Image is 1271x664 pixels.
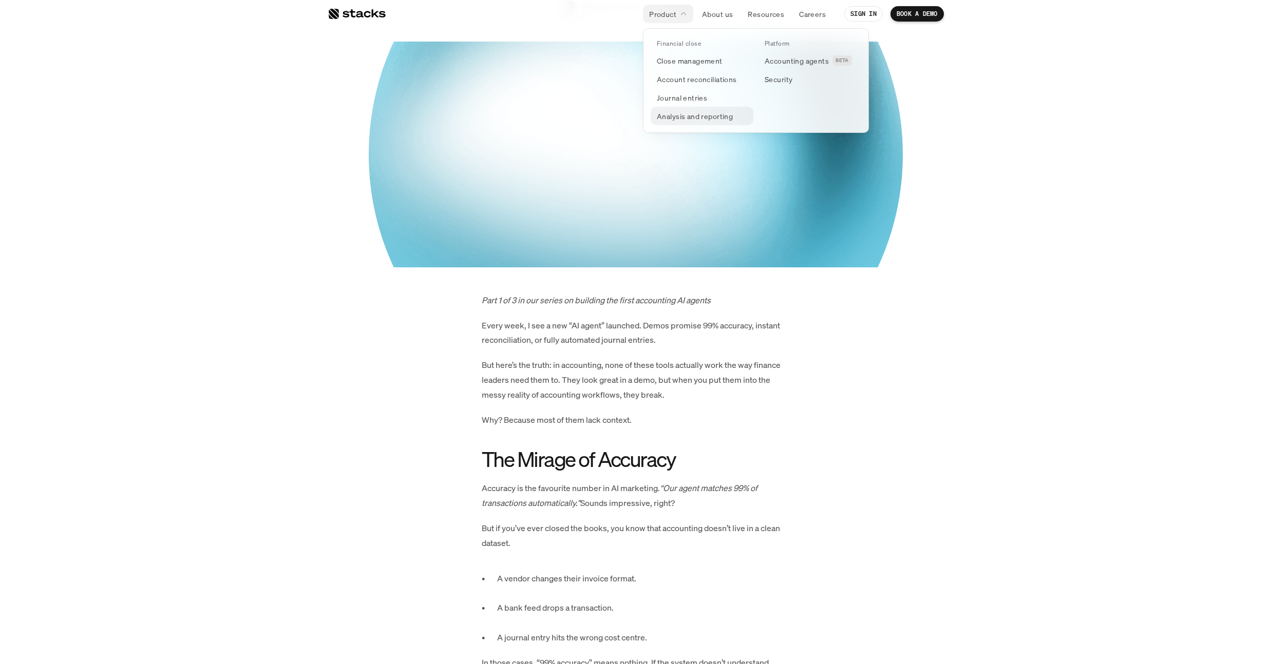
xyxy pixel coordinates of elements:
[482,318,790,348] p: Every week, I see a new “AI agent” launched. Demos promise 99% accuracy, instant reconciliation, ...
[651,70,753,88] a: Account reconciliations
[758,70,861,88] a: Security
[497,571,790,601] p: A vendor changes their invoice format.
[651,107,753,125] a: Analysis and reporting
[696,5,739,23] a: About us
[651,51,753,70] a: Close management
[657,111,733,122] p: Analysis and reporting
[748,9,784,19] p: Resources
[799,9,826,19] p: Careers
[657,74,737,85] p: Account reconciliations
[850,10,877,17] p: SIGN IN
[765,55,829,66] p: Accounting agents
[482,295,711,306] em: Part 1 of 3 in our series on building the first accounting AI agents
[649,9,676,19] p: Product
[765,74,792,85] p: Security
[482,447,790,471] h2: The Mirage of Accuracy
[765,40,790,47] p: Platform
[657,40,701,47] p: Financial close
[890,6,944,22] a: BOOK A DEMO
[497,600,790,630] p: A bank feed drops a transaction.
[742,5,790,23] a: Resources
[897,10,938,17] p: BOOK A DEMO
[657,55,723,66] p: Close management
[121,196,166,203] a: Privacy Policy
[758,51,861,70] a: Accounting agentsBETA
[657,92,707,103] p: Journal entries
[482,521,790,551] p: But if you’ve ever closed the books, you know that accounting doesn’t live in a clean dataset.
[651,88,753,107] a: Journal entries
[497,630,790,645] p: A journal entry hits the wrong cost centre.
[844,6,883,22] a: SIGN IN
[482,358,790,402] p: But here’s the truth: in accounting, none of these tools actually work the way finance leaders ne...
[793,5,832,23] a: Careers
[702,9,733,19] p: About us
[482,413,790,427] p: Why? Because most of them lack context.
[836,57,849,64] h2: BETA
[482,481,790,511] p: Accuracy is the favourite number in AI marketing. Sounds impressive, right?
